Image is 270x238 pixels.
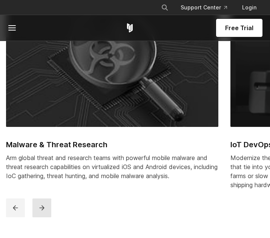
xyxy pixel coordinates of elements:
h2: Malware & Threat Research [6,139,218,150]
div: Navigation Menu [155,1,262,14]
button: previous [6,198,25,217]
div: Arm global threat and research teams with powerful mobile malware and threat research capabilitie... [6,153,218,180]
a: Corellium Home [125,23,135,32]
button: next [32,198,51,217]
span: Free Trial [225,23,253,32]
a: Support Center [175,1,233,14]
a: Free Trial [216,19,262,37]
a: Login [236,1,262,14]
button: Search [158,1,172,14]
